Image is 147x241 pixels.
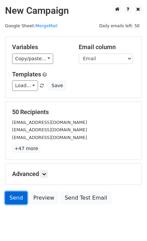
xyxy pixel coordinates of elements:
small: [EMAIL_ADDRESS][DOMAIN_NAME] [12,135,87,140]
a: Send [5,192,27,204]
a: Daily emails left: 50 [97,23,142,28]
a: Copy/paste... [12,54,53,64]
h5: Variables [12,43,69,51]
a: Preview [29,192,59,204]
a: Send Test Email [60,192,111,204]
span: Daily emails left: 50 [97,22,142,30]
a: Load... [12,80,38,91]
small: [EMAIL_ADDRESS][DOMAIN_NAME] [12,120,87,125]
iframe: Chat Widget [113,209,147,241]
a: MergeMail [35,23,58,28]
h5: Advanced [12,170,135,178]
a: +47 more [12,144,40,153]
h2: New Campaign [5,5,142,16]
button: Save [48,80,66,91]
small: Google Sheet: [5,23,58,28]
h5: Email column [79,43,135,51]
a: Templates [12,71,41,78]
h5: 50 Recipients [12,108,135,116]
small: [EMAIL_ADDRESS][DOMAIN_NAME] [12,127,87,132]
